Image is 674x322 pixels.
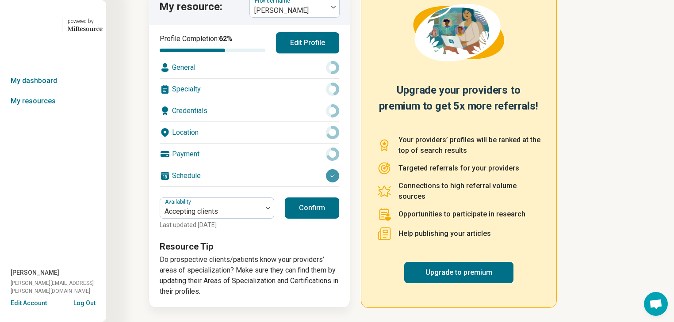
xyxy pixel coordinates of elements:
[219,34,233,43] span: 62 %
[160,34,265,52] div: Profile Completion:
[160,220,274,230] p: Last updated: [DATE]
[398,181,540,202] p: Connections to high referral volume sources
[404,262,513,283] a: Upgrade to premium
[398,135,540,156] p: Your providers’ profiles will be ranked at the top of search results
[160,254,339,297] p: Do prospective clients/patients know your providers’ areas of specialization? Make sure they can ...
[4,14,57,35] img: Geode Health
[377,82,540,124] h2: Upgrade your providers to premium to get 5x more referrals!
[4,14,103,35] a: Geode Healthpowered by
[160,240,339,253] h3: Resource Tip
[160,165,339,186] div: Schedule
[11,268,59,277] span: [PERSON_NAME]
[160,57,339,78] div: General
[68,17,103,25] div: powered by
[285,197,339,219] button: Confirm
[11,279,106,295] span: [PERSON_NAME][EMAIL_ADDRESS][PERSON_NAME][DOMAIN_NAME]
[644,292,668,316] a: Open chat
[160,79,339,100] div: Specialty
[398,163,519,174] p: Targeted referrals for your providers
[160,100,339,121] div: Credentials
[73,299,96,306] button: Log Out
[160,122,339,143] div: Location
[398,209,525,220] p: Opportunities to participate in research
[11,299,47,308] button: Edit Account
[160,144,339,165] div: Payment
[165,199,193,205] label: Availability
[276,32,339,53] button: Edit Profile
[398,228,491,239] p: Help publishing your articles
